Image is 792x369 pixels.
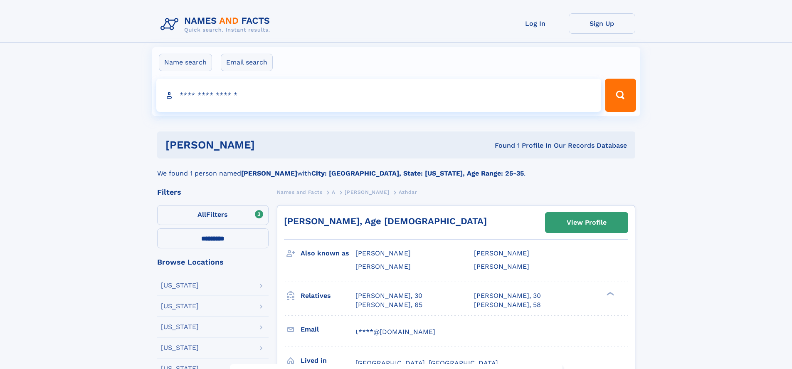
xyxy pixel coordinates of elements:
[355,300,422,310] a: [PERSON_NAME], 65
[474,249,529,257] span: [PERSON_NAME]
[567,213,607,232] div: View Profile
[604,291,614,296] div: ❯
[332,187,336,197] a: A
[345,189,389,195] span: [PERSON_NAME]
[569,13,635,34] a: Sign Up
[197,211,206,218] span: All
[345,187,389,197] a: [PERSON_NAME]
[311,169,524,177] b: City: [GEOGRAPHIC_DATA], State: [US_STATE], Age Range: 25-35
[161,344,199,351] div: [US_STATE]
[221,54,273,71] label: Email search
[502,13,569,34] a: Log In
[474,300,541,310] a: [PERSON_NAME], 58
[545,213,628,233] a: View Profile
[156,79,602,112] input: search input
[161,324,199,330] div: [US_STATE]
[332,189,336,195] span: A
[157,258,269,266] div: Browse Locations
[605,79,636,112] button: Search Button
[355,291,422,300] a: [PERSON_NAME], 30
[355,359,498,367] span: [GEOGRAPHIC_DATA], [GEOGRAPHIC_DATA]
[161,303,199,310] div: [US_STATE]
[301,322,355,337] h3: Email
[355,249,411,257] span: [PERSON_NAME]
[301,246,355,260] h3: Also known as
[165,140,375,150] h1: [PERSON_NAME]
[301,354,355,368] h3: Lived in
[157,188,269,196] div: Filters
[159,54,212,71] label: Name search
[277,187,323,197] a: Names and Facts
[355,263,411,270] span: [PERSON_NAME]
[161,282,199,289] div: [US_STATE]
[301,289,355,303] h3: Relatives
[474,263,529,270] span: [PERSON_NAME]
[157,158,635,178] div: We found 1 person named with .
[157,13,277,36] img: Logo Names and Facts
[474,291,541,300] a: [PERSON_NAME], 30
[284,216,487,226] a: [PERSON_NAME], Age [DEMOGRAPHIC_DATA]
[375,141,627,150] div: Found 1 Profile In Our Records Database
[157,205,269,225] label: Filters
[241,169,297,177] b: [PERSON_NAME]
[399,189,417,195] span: Azhdar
